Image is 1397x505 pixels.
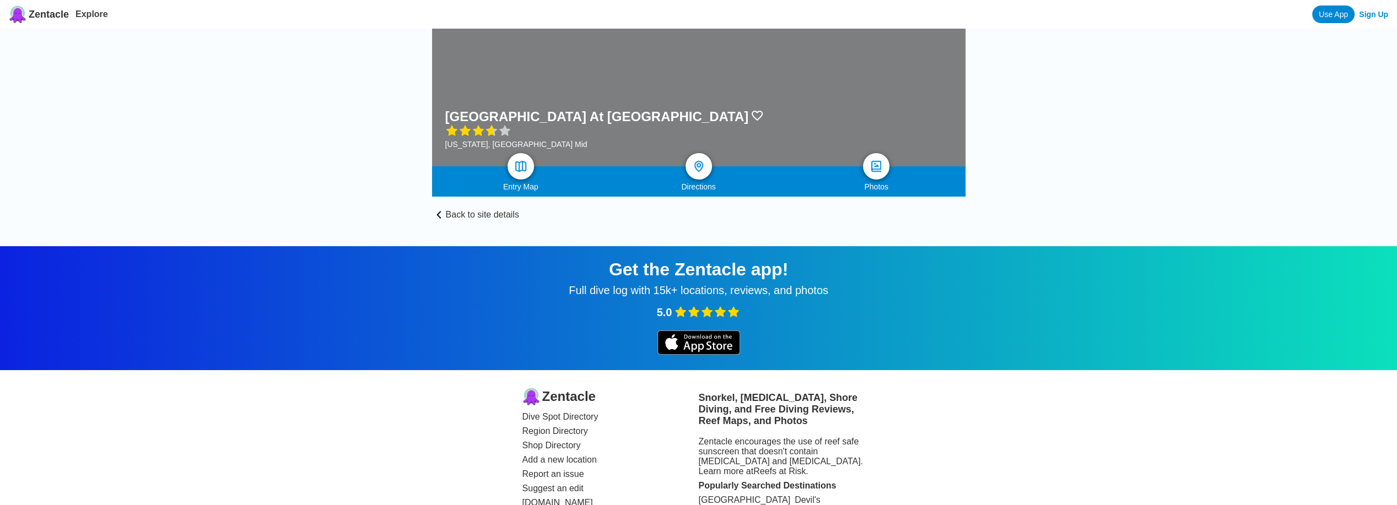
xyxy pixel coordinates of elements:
a: Suggest an edit [522,484,699,493]
a: Reefs at Risk [753,466,806,476]
div: Zentacle encourages the use of reef safe sunscreen that doesn't contain [MEDICAL_DATA] and [MEDIC... [699,437,875,476]
a: Zentacle logoZentacle [9,6,69,23]
a: [GEOGRAPHIC_DATA] [699,495,791,504]
a: Back to site details [432,197,966,220]
h1: [GEOGRAPHIC_DATA] At [GEOGRAPHIC_DATA] [445,109,749,124]
span: 5.0 [657,306,672,319]
h3: Snorkel, [MEDICAL_DATA], Shore Diving, and Free Diving Reviews, Reef Maps, and Photos [699,392,875,427]
a: Sign Up [1359,10,1388,19]
img: logo [522,388,540,405]
a: Explore [75,9,108,19]
a: Shop Directory [522,441,699,450]
div: Get the Zentacle app! [13,259,1384,280]
a: Add a new location [522,455,699,465]
img: iOS app store [657,330,740,355]
a: Dive Spot Directory [522,412,699,422]
img: Zentacle logo [9,6,26,23]
img: photos [870,160,883,173]
a: Report an issue [522,469,699,479]
div: Directions [609,182,788,191]
img: directions [692,160,705,173]
span: Zentacle [542,389,596,404]
div: Entry Map [432,182,610,191]
a: directions [686,153,712,180]
div: Full dive log with 15k+ locations, reviews, and photos [13,284,1384,297]
div: Photos [788,182,966,191]
a: Region Directory [522,426,699,436]
a: photos [863,153,889,180]
span: Zentacle [29,9,69,20]
div: Popularly Searched Destinations [699,481,875,491]
a: Use App [1312,6,1355,23]
img: map [514,160,527,173]
a: iOS app store [657,347,740,356]
div: [US_STATE], [GEOGRAPHIC_DATA] Mid [445,140,764,149]
a: map [508,153,534,180]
